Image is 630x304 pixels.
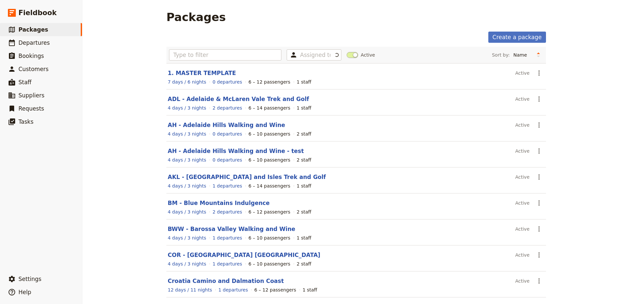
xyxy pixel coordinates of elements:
[18,79,32,86] span: Staff
[213,261,242,267] a: View the departures for this package
[361,52,375,58] span: Active
[168,157,206,163] a: View the itinerary for this package
[248,157,290,163] div: 6 – 10 passengers
[492,52,510,58] span: Sort by:
[297,105,311,111] div: 1 staff
[297,209,311,215] div: 2 staff
[300,51,330,59] input: Assigned to
[533,171,545,183] button: Actions
[18,276,42,282] span: Settings
[515,249,530,261] div: Active
[533,249,545,261] button: Actions
[213,235,242,241] a: View the departures for this package
[213,157,242,163] a: View the departures for this package
[248,209,290,215] div: 6 – 12 passengers
[533,275,545,287] button: Actions
[213,105,242,111] a: View the departures for this package
[213,183,242,189] a: View the departures for this package
[168,157,206,163] span: 4 days / 3 nights
[168,235,206,241] span: 4 days / 3 nights
[533,119,545,131] button: Actions
[168,131,206,137] span: 4 days / 3 nights
[297,261,311,267] div: 2 staff
[248,183,290,189] div: 6 – 14 passengers
[297,157,311,163] div: 2 staff
[168,174,326,180] a: AKL - [GEOGRAPHIC_DATA] and Isles Trek and Golf
[510,50,533,60] select: Sort by:
[168,209,206,215] a: View the itinerary for this package
[168,148,304,154] a: AH - Adelaide Hills Walking and Wine - test
[302,287,317,293] div: 1 staff
[248,131,290,137] div: 6 – 10 passengers
[248,235,290,241] div: 6 – 10 passengers
[168,131,206,137] a: View the itinerary for this package
[168,287,212,292] span: 12 days / 11 nights
[18,105,44,112] span: Requests
[248,105,290,111] div: 6 – 14 passengers
[168,183,206,189] span: 4 days / 3 nights
[168,105,206,111] a: View the itinerary for this package
[18,39,50,46] span: Departures
[297,183,311,189] div: 1 staff
[248,79,290,85] div: 6 – 12 passengers
[254,287,296,293] div: 6 – 12 passengers
[18,289,31,295] span: Help
[168,105,206,111] span: 4 days / 3 nights
[169,49,281,61] input: Type to filter
[297,79,311,85] div: 1 staff
[18,92,44,99] span: Suppliers
[248,261,290,267] div: 6 – 10 passengers
[488,32,546,43] a: Create a package
[166,11,226,24] h1: Packages
[168,79,206,85] a: View the itinerary for this package
[168,287,212,293] a: View the itinerary for this package
[168,96,309,102] a: ADL - Adelaide & McLaren Vale Trek and Golf
[168,183,206,189] a: View the itinerary for this package
[533,197,545,209] button: Actions
[533,67,545,79] button: Actions
[533,50,543,60] button: Change sort direction
[18,26,48,33] span: Packages
[18,8,57,18] span: Fieldbook
[515,197,530,209] div: Active
[515,275,530,287] div: Active
[168,79,206,85] span: 7 days / 6 nights
[515,93,530,105] div: Active
[297,235,311,241] div: 1 staff
[168,209,206,215] span: 4 days / 3 nights
[168,235,206,241] a: View the itinerary for this package
[213,209,242,215] a: View the departures for this package
[515,171,530,183] div: Active
[168,200,270,206] a: BM - Blue Mountains Indulgence
[168,252,320,258] a: COR - [GEOGRAPHIC_DATA] [GEOGRAPHIC_DATA]
[515,145,530,157] div: Active
[515,119,530,131] div: Active
[168,261,206,267] a: View the itinerary for this package
[515,223,530,235] div: Active
[218,287,248,293] a: View the departures for this package
[168,70,236,76] a: 1. MASTER TEMPLATE
[297,131,311,137] div: 2 staff
[18,53,44,59] span: Bookings
[168,261,206,266] span: 4 days / 3 nights
[533,223,545,235] button: Actions
[533,93,545,105] button: Actions
[18,118,34,125] span: Tasks
[515,67,530,79] div: Active
[168,122,285,128] a: AH - Adelaide Hills Walking and Wine
[213,79,242,85] a: View the departures for this package
[18,66,48,72] span: Customers
[213,131,242,137] a: View the departures for this package
[168,226,295,232] a: BWW - Barossa Valley Walking and Wine
[533,145,545,157] button: Actions
[168,278,284,284] a: Croatia Camino and Dalmation Coast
